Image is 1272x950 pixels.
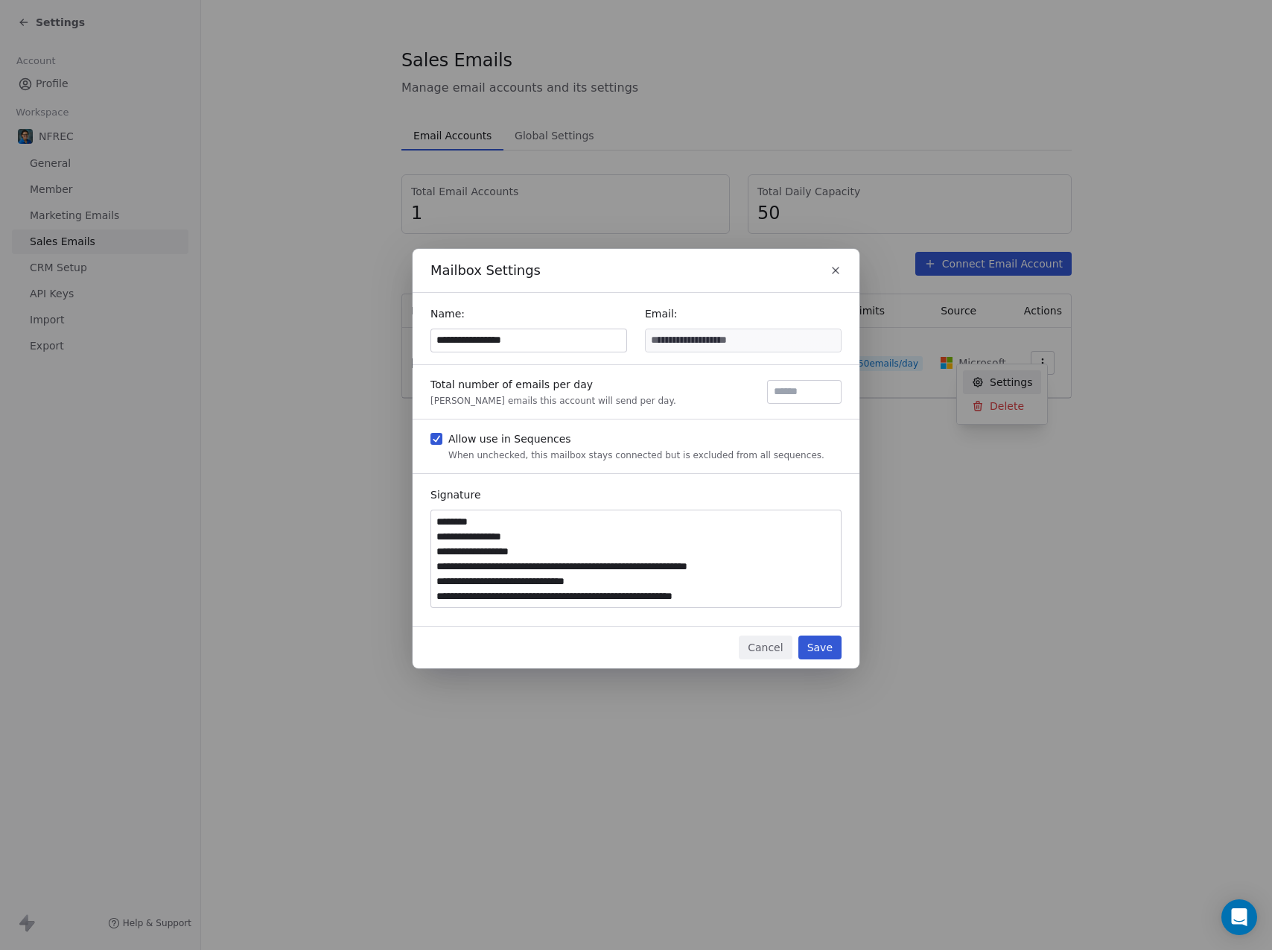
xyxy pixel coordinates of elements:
button: Save [798,636,842,659]
button: Allow use in SequencesWhen unchecked, this mailbox stays connected but is excluded from all seque... [430,431,442,446]
div: Allow use in Sequences [448,431,824,446]
span: Name: [430,308,465,320]
span: Email: [645,308,678,320]
div: When unchecked, this mailbox stays connected but is excluded from all sequences. [448,449,824,461]
button: Cancel [739,636,792,659]
div: Total number of emails per day [430,377,676,392]
span: Signature [430,489,481,501]
span: Mailbox Settings [430,261,541,280]
div: [PERSON_NAME] emails this account will send per day. [430,395,676,407]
